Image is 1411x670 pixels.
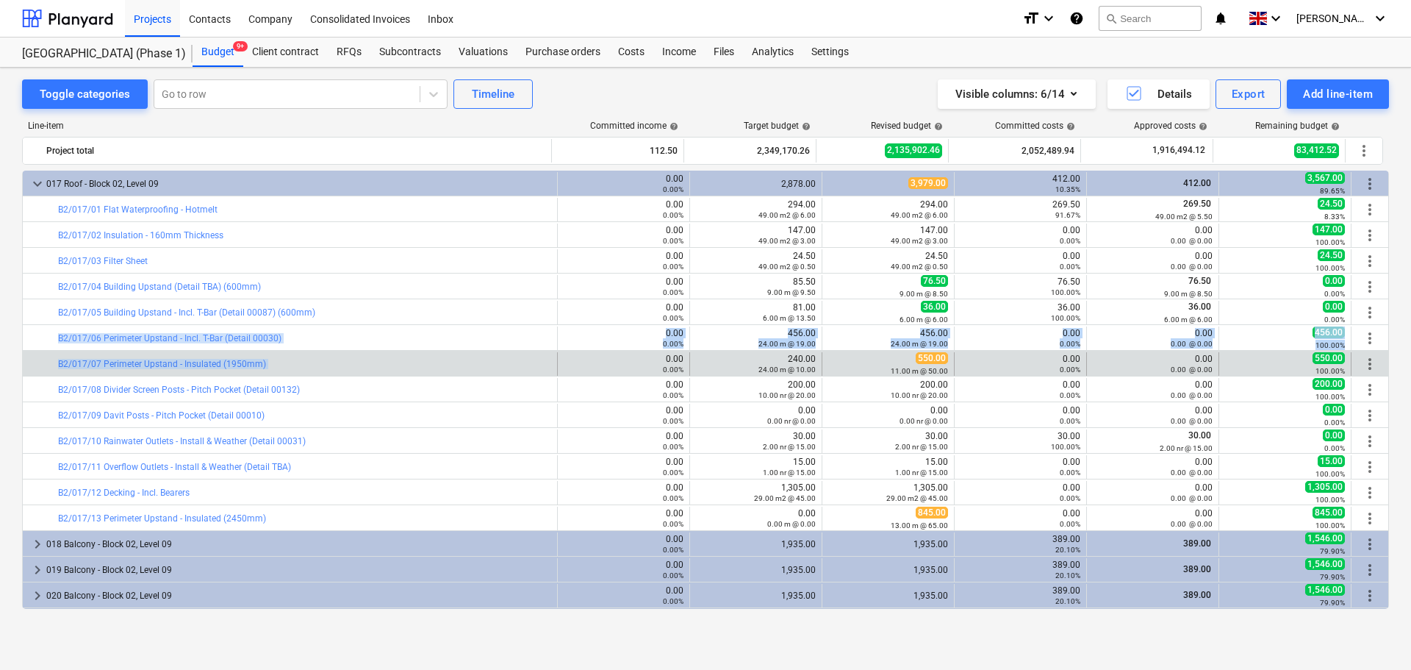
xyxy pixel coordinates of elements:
[40,85,130,104] div: Toggle categories
[1305,584,1345,596] span: 1,546.00
[705,38,743,67] a: Files
[22,121,553,131] div: Line-item
[1315,393,1345,401] small: 100.00%
[1040,10,1058,27] i: keyboard_arrow_down
[1303,85,1373,104] div: Add line-item
[1182,590,1213,600] span: 389.00
[58,333,281,343] a: B2/017/06 Perimeter Upstand - Incl. T-Bar (Detail 00030)
[1060,237,1080,245] small: 0.00%
[1051,443,1080,451] small: 100.00%
[1093,457,1213,477] div: 0.00
[1324,213,1345,221] small: 8.33%
[961,354,1080,374] div: 0.00
[243,38,328,67] div: Client contract
[663,340,683,348] small: 0.00%
[1338,599,1411,670] iframe: Chat Widget
[828,482,948,503] div: 1,305.00
[1069,10,1084,27] i: Knowledge base
[328,38,370,67] a: RFQs
[46,584,551,607] div: 020 Balcony - Block 02, Level 09
[1361,201,1379,218] span: More actions
[961,457,1080,477] div: 0.00
[663,417,683,425] small: 0.00%
[696,379,816,400] div: 200.00
[1182,564,1213,574] span: 389.00
[1324,418,1345,427] small: 0.00%
[900,417,948,425] small: 0.00 nr @ 0.00
[891,211,948,219] small: 49.00 m2 @ 6.00
[891,391,948,399] small: 10.00 nr @ 20.00
[758,263,816,271] small: 49.00 m2 @ 0.50
[767,520,816,528] small: 0.00 m @ 0.00
[767,417,816,425] small: 0.00 nr @ 0.00
[1313,507,1345,518] span: 845.00
[564,354,683,374] div: 0.00
[961,585,1080,606] div: 389.00
[871,121,943,131] div: Revised budget
[1318,455,1345,467] span: 15.00
[908,177,948,189] span: 3,979.00
[58,256,148,266] a: B2/017/03 Filter Sheet
[931,122,943,131] span: help
[696,199,816,220] div: 294.00
[1213,10,1228,27] i: notifications
[1151,144,1207,157] span: 1,916,494.12
[1328,122,1340,131] span: help
[1305,172,1345,184] span: 3,567.00
[1182,199,1213,209] span: 269.50
[58,462,291,472] a: B2/017/11 Overflow Outlets - Install & Weather (Detail TBA)
[1315,238,1345,246] small: 100.00%
[696,457,816,477] div: 15.00
[663,211,683,219] small: 0.00%
[1361,561,1379,579] span: More actions
[46,558,551,582] div: 019 Balcony - Block 02, Level 09
[961,225,1080,246] div: 0.00
[1323,301,1345,313] span: 0.00
[1361,227,1379,244] span: More actions
[696,354,816,374] div: 240.00
[828,539,948,549] div: 1,935.00
[564,328,683,349] div: 0.00
[758,340,816,348] small: 24.00 m @ 19.00
[46,139,545,163] div: Project total
[1313,378,1345,390] span: 200.00
[667,122,678,131] span: help
[1164,290,1213,298] small: 9.00 m @ 8.50
[29,587,46,605] span: keyboard_arrow_right
[696,482,816,503] div: 1,305.00
[1105,13,1117,24] span: search
[828,457,948,477] div: 15.00
[961,482,1080,503] div: 0.00
[1093,405,1213,426] div: 0.00
[1155,213,1213,221] small: 49.00 m2 @ 5.50
[1171,391,1213,399] small: 0.00 @ 0.00
[58,513,266,524] a: B2/017/13 Perimeter Upstand - Insulated (2450mm)
[1313,352,1345,364] span: 550.00
[1323,275,1345,287] span: 0.00
[1315,470,1345,478] small: 100.00%
[1267,10,1285,27] i: keyboard_arrow_down
[1324,444,1345,452] small: 0.00%
[1361,484,1379,502] span: More actions
[46,172,551,196] div: 017 Roof - Block 02, Level 09
[1107,79,1210,109] button: Details
[663,468,683,477] small: 0.00%
[1361,304,1379,321] span: More actions
[961,302,1080,323] div: 36.00
[663,520,683,528] small: 0.00%
[1361,407,1379,424] span: More actions
[1361,355,1379,373] span: More actions
[564,534,683,555] div: 0.00
[1294,143,1339,157] span: 83,412.52
[1093,379,1213,400] div: 0.00
[763,314,816,322] small: 6.00 m @ 13.50
[758,366,816,374] small: 24.00 m @ 10.00
[1371,10,1389,27] i: keyboard_arrow_down
[564,277,683,297] div: 0.00
[1255,121,1340,131] div: Remaining budget
[1063,122,1075,131] span: help
[1060,520,1080,528] small: 0.00%
[1187,302,1213,312] span: 36.00
[193,38,243,67] a: Budget9+
[1093,251,1213,271] div: 0.00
